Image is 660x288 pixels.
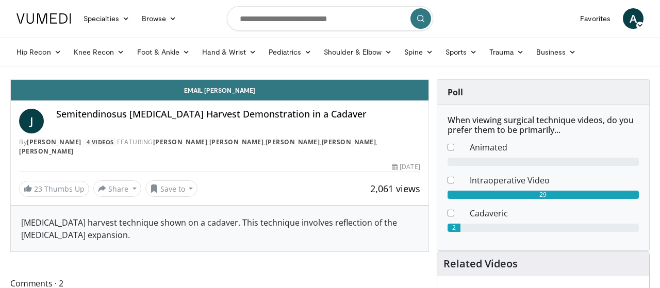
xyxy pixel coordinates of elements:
[56,109,420,120] h4: Semitendinosus [MEDICAL_DATA] Harvest Demonstration in a Cadaver
[322,138,376,146] a: [PERSON_NAME]
[623,8,643,29] a: A
[462,141,647,154] dd: Animated
[19,138,420,156] div: By FEATURING , , , ,
[448,87,463,98] strong: Poll
[136,8,183,29] a: Browse
[483,42,530,62] a: Trauma
[227,6,433,31] input: Search topics, interventions
[398,42,439,62] a: Spine
[196,42,262,62] a: Hand & Wrist
[83,138,117,146] a: 4 Videos
[266,138,320,146] a: [PERSON_NAME]
[77,8,136,29] a: Specialties
[209,138,264,146] a: [PERSON_NAME]
[443,258,518,270] h4: Related Videos
[153,138,208,146] a: [PERSON_NAME]
[93,180,141,197] button: Share
[530,42,583,62] a: Business
[370,182,420,195] span: 2,061 views
[262,42,318,62] a: Pediatrics
[462,174,647,187] dd: Intraoperative Video
[448,115,639,135] h6: When viewing surgical technique videos, do you prefer them to be primarily...
[439,42,484,62] a: Sports
[462,207,647,219] dd: Cadaveric
[34,184,42,194] span: 23
[19,181,89,197] a: 23 Thumbs Up
[448,191,639,199] div: 29
[145,180,198,197] button: Save to
[19,147,74,156] a: [PERSON_NAME]
[10,42,68,62] a: Hip Recon
[27,138,81,146] a: [PERSON_NAME]
[19,109,44,133] a: J
[68,42,131,62] a: Knee Recon
[131,42,196,62] a: Foot & Ankle
[392,162,420,172] div: [DATE]
[448,224,461,232] div: 2
[21,216,418,241] div: [MEDICAL_DATA] harvest technique shown on a cadaver. This technique involves reflection of the [M...
[318,42,398,62] a: Shoulder & Elbow
[574,8,617,29] a: Favorites
[11,80,428,100] a: Email [PERSON_NAME]
[16,13,71,24] img: VuMedi Logo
